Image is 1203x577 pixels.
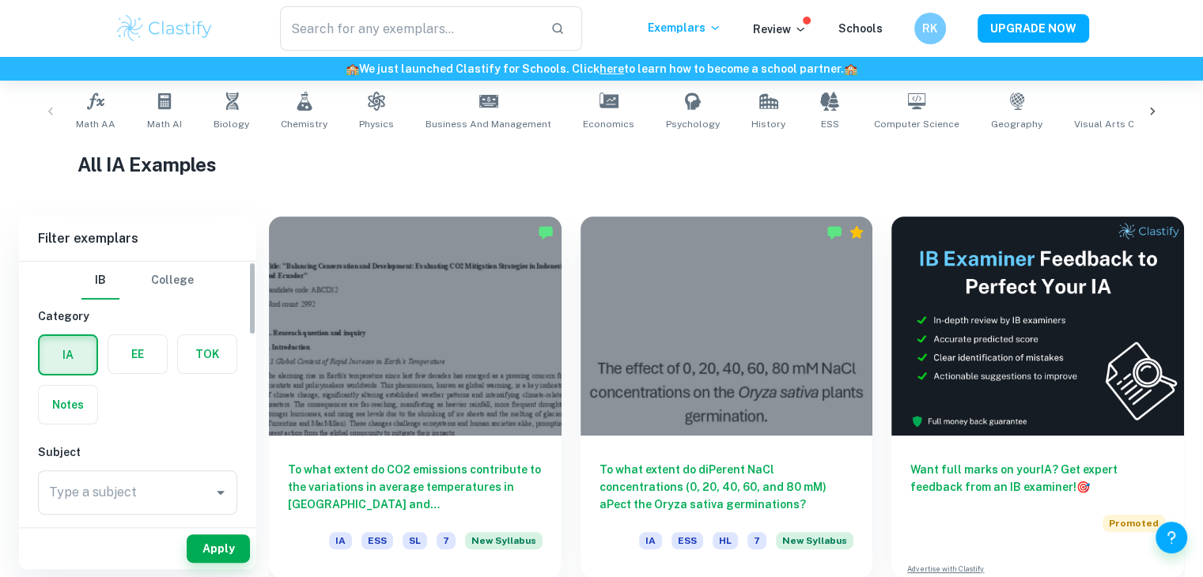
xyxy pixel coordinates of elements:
span: New Syllabus [776,532,853,549]
span: New Syllabus [465,532,543,549]
span: Math AA [76,117,115,131]
button: IA [40,336,96,374]
span: 7 [437,532,456,549]
button: EE [108,335,167,373]
span: 7 [747,532,766,549]
span: SL [403,532,427,549]
h1: All IA Examples [78,150,1126,179]
div: Starting from the May 2026 session, the ESS IA requirements have changed. We created this exempla... [465,532,543,559]
span: 🎯 [1076,481,1090,493]
span: Math AI [147,117,182,131]
span: IA [329,532,352,549]
button: IB [81,262,119,300]
button: College [151,262,194,300]
span: Economics [583,117,634,131]
span: HL [713,532,738,549]
p: Exemplars [648,19,721,36]
h6: We just launched Clastify for Schools. Click to learn how to become a school partner. [3,60,1200,77]
span: Physics [359,117,394,131]
span: IA [639,532,662,549]
h6: To what extent do diPerent NaCl concentrations (0, 20, 40, 60, and 80 mM) aPect the Oryza sativa ... [600,461,854,513]
img: Clastify logo [115,13,215,44]
button: Help and Feedback [1156,522,1187,553]
p: Review [753,21,807,38]
button: Open [210,481,232,503]
span: Geography [991,117,1042,131]
img: Thumbnail [891,217,1184,436]
input: Search for any exemplars... [280,6,539,51]
span: ESS [671,532,703,549]
div: Starting from the May 2026 session, the ESS IA requirements have changed. We created this exempla... [776,532,853,559]
span: ESS [821,117,839,131]
h6: Want full marks on your IA ? Get expert feedback from an IB examiner! [910,461,1165,496]
img: Marked [827,224,842,240]
div: Filter type choice [81,262,194,300]
span: Chemistry [281,117,327,131]
button: UPGRADE NOW [978,14,1089,43]
span: 🏫 [346,62,359,75]
h6: Category [38,307,237,325]
h6: Subject [38,443,237,461]
span: ESS [361,532,393,549]
h6: To what extent do CO2 emissions contribute to the variations in average temperatures in [GEOGRAPH... [288,461,543,513]
span: Computer Science [874,117,959,131]
h6: RK [921,20,939,37]
span: 🏫 [844,62,857,75]
button: RK [914,13,946,44]
span: Promoted [1103,515,1165,532]
a: Advertise with Clastify [907,564,984,575]
div: Premium [849,224,864,240]
span: Psychology [666,117,720,131]
span: History [751,117,785,131]
a: here [600,62,624,75]
img: Marked [538,224,554,240]
button: Notes [39,386,97,424]
span: Business and Management [426,117,551,131]
a: Schools [838,22,883,35]
button: TOK [178,335,236,373]
h6: Filter exemplars [19,217,256,261]
span: Biology [214,117,249,131]
button: Apply [187,534,250,563]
